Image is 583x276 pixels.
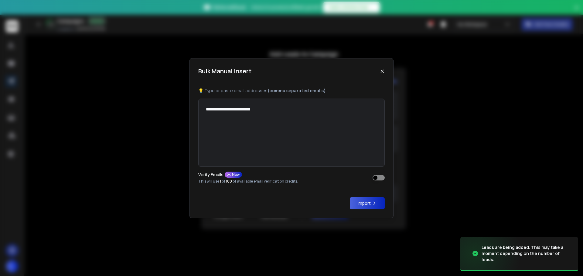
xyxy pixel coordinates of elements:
[460,236,521,272] img: image
[198,179,298,184] p: This will use of of available email verification credits.
[198,67,251,75] h1: Bulk Manual Insert
[350,197,385,209] button: Import
[226,179,232,184] span: 100
[198,88,385,94] p: 💡 Type or paste email addresses
[268,88,326,93] b: (comma separated emails)
[482,244,571,263] div: Leads are being added. This may take a moment depending on the number of leads.
[198,173,223,177] p: Verify Emails
[220,179,221,184] span: 1
[225,172,242,178] div: New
